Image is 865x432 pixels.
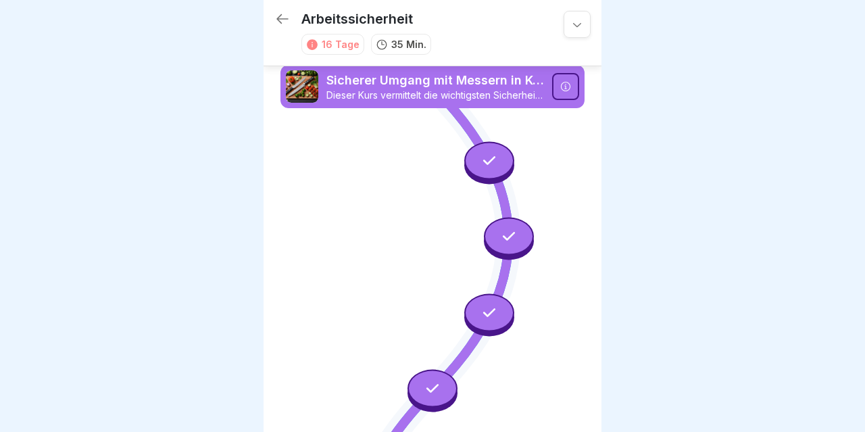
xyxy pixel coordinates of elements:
p: 35 Min. [391,37,426,51]
p: Arbeitssicherheit [301,11,413,27]
p: Sicherer Umgang mit Messern in Küchen [326,72,544,89]
div: 16 Tage [322,37,360,51]
img: bnqppd732b90oy0z41dk6kj2.png [286,70,318,103]
p: Dieser Kurs vermittelt die wichtigsten Sicherheitsmaßnahmen und Techniken für den sicheren und ef... [326,89,544,101]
